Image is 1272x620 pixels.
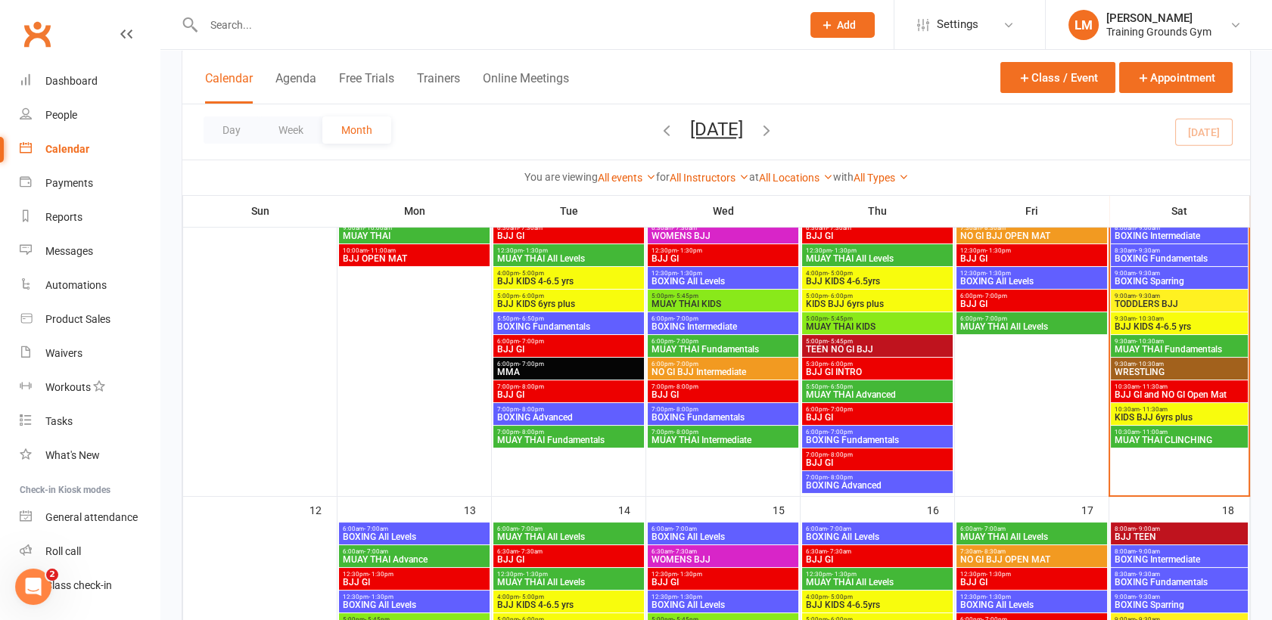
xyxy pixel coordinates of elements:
span: - 1:30pm [986,270,1011,277]
span: BJJ GI [342,578,487,587]
div: Messages [45,245,93,257]
th: Wed [646,195,801,227]
span: - 10:30am [1136,315,1164,322]
div: Dashboard [45,75,98,87]
span: MUAY THAI KIDS [805,322,950,331]
span: 9:00am [342,225,487,231]
span: - 9:30am [1136,571,1160,578]
span: 6:00pm [805,429,950,436]
a: General attendance kiosk mode [20,501,160,535]
span: NO GI BJJ OPEN MAT [959,555,1104,564]
span: - 7:00am [364,548,388,555]
span: 8:00am [1114,525,1245,532]
span: - 6:50pm [519,315,544,322]
button: Online Meetings [483,71,569,104]
span: BOXING All Levels [805,532,950,541]
button: Add [810,12,875,38]
span: MUAY THAI Fundamentals [1114,345,1245,354]
span: BJJ GI [496,390,641,399]
span: KIDS BJJ 6yrs plus [805,299,950,308]
div: 16 [927,497,954,522]
div: 17 [1081,497,1109,522]
span: BJJ TEEN [1114,532,1245,541]
span: BOXING Intermediate [1114,231,1245,240]
span: - 9:00am [1136,548,1160,555]
button: Month [322,116,391,144]
span: - 1:30pm [677,270,702,277]
span: 6:00pm [959,315,1104,322]
span: - 7:00pm [828,429,853,436]
button: Trainers [417,71,460,104]
span: 12:30pm [959,270,1104,277]
span: 6:00am [651,525,795,532]
div: Waivers [45,347,82,359]
span: - 1:30pm [986,594,1011,600]
span: BOXING Fundamentals [496,322,641,331]
span: BOXING All Levels [651,600,795,609]
span: BOXING Fundamentals [1114,578,1245,587]
div: Training Grounds Gym [1106,25,1211,39]
span: 12:30pm [342,594,487,600]
button: Appointment [1119,62,1233,93]
span: - 7:30am [673,548,697,555]
span: TODDLERS BJJ [1114,299,1245,308]
span: 7:00pm [496,406,641,413]
strong: with [833,171,854,183]
span: 7:00pm [805,474,950,481]
span: 10:30am [1114,383,1245,390]
span: - 7:00am [673,525,697,532]
th: Fri [955,195,1109,227]
button: Agenda [275,71,316,104]
span: BJJ KIDS 4-6.5 yrs [496,277,641,286]
span: BJJ GI [496,555,641,564]
span: 12:30pm [959,594,1104,600]
span: - 1:30pm [677,571,702,578]
span: WOMENS BJJ [651,231,795,240]
span: 9:00am [1114,293,1245,299]
span: - 7:30am [827,548,851,555]
div: People [45,109,77,121]
span: 10:00am [342,247,487,254]
span: BJJ GI and NO GI Open Mat [1114,390,1245,399]
a: People [20,98,160,132]
span: 4:00pm [805,270,950,277]
div: Workouts [45,381,91,393]
span: 4:00pm [496,270,641,277]
span: - 7:30am [827,225,851,231]
span: Settings [937,8,978,42]
span: - 5:45pm [828,315,853,322]
span: - 7:00pm [673,315,698,322]
button: Free Trials [339,71,394,104]
div: 18 [1222,497,1249,522]
span: 6:30am [805,548,950,555]
span: 10:30am [1114,429,1245,436]
span: - 7:00am [364,525,388,532]
span: BOXING All Levels [959,600,1104,609]
span: MUAY THAI [342,231,487,240]
span: 6:00am [496,525,641,532]
span: - 1:30pm [369,571,393,578]
a: Calendar [20,132,160,166]
span: 5:00pm [805,338,950,345]
span: 6:00pm [805,406,950,413]
span: - 1:30pm [523,571,548,578]
span: 6:00pm [959,293,1104,299]
span: MUAY THAI All Levels [959,532,1104,541]
a: Waivers [20,336,160,370]
a: Payments [20,166,160,200]
a: Roll call [20,535,160,569]
span: 5:00pm [496,293,641,299]
span: - 7:00pm [982,315,1007,322]
span: - 1:30pm [986,571,1011,578]
div: [PERSON_NAME] [1106,11,1211,25]
span: 6:30am [651,225,795,231]
a: Reports [20,200,160,234]
span: - 1:30pm [832,571,857,578]
th: Sat [1109,195,1250,227]
span: 12:30pm [805,247,950,254]
div: Class check-in [45,579,112,591]
span: BOXING All Levels [959,277,1104,286]
span: - 1:30pm [677,594,702,600]
span: 7:00pm [496,429,641,436]
span: BOXING Sparring [1114,277,1245,286]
